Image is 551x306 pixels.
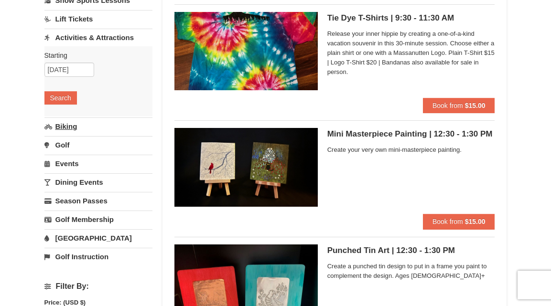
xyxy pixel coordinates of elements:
strong: $15.00 [465,218,486,225]
img: 6619869-1512-3c4c33a7.png [174,12,318,90]
button: Book from $15.00 [423,98,495,113]
a: Events [44,155,153,172]
a: Golf Membership [44,211,153,228]
a: Dining Events [44,173,153,191]
label: Starting [44,51,146,60]
a: Lift Tickets [44,10,153,28]
span: Book from [432,218,463,225]
button: Search [44,91,77,105]
strong: Price: (USD $) [44,299,86,306]
a: Biking [44,117,153,135]
button: Book from $15.00 [423,214,495,229]
span: Create a punched tin design to put in a frame you paint to complement the design. Ages [DEMOGRAPH... [327,262,495,281]
a: Season Passes [44,192,153,210]
a: Activities & Attractions [44,29,153,46]
h5: Punched Tin Art | 12:30 - 1:30 PM [327,246,495,255]
a: Golf Instruction [44,248,153,265]
a: Golf [44,136,153,154]
a: [GEOGRAPHIC_DATA] [44,229,153,247]
strong: $15.00 [465,102,486,109]
h5: Tie Dye T-Shirts | 9:30 - 11:30 AM [327,13,495,23]
img: 6619869-1756-9fb04209.png [174,128,318,206]
h5: Mini Masterpiece Painting | 12:30 - 1:30 PM [327,129,495,139]
h4: Filter By: [44,282,153,291]
span: Book from [432,102,463,109]
span: Create your very own mini-masterpiece painting. [327,145,495,155]
span: Release your inner hippie by creating a one-of-a-kind vacation souvenir in this 30-minute session... [327,29,495,77]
